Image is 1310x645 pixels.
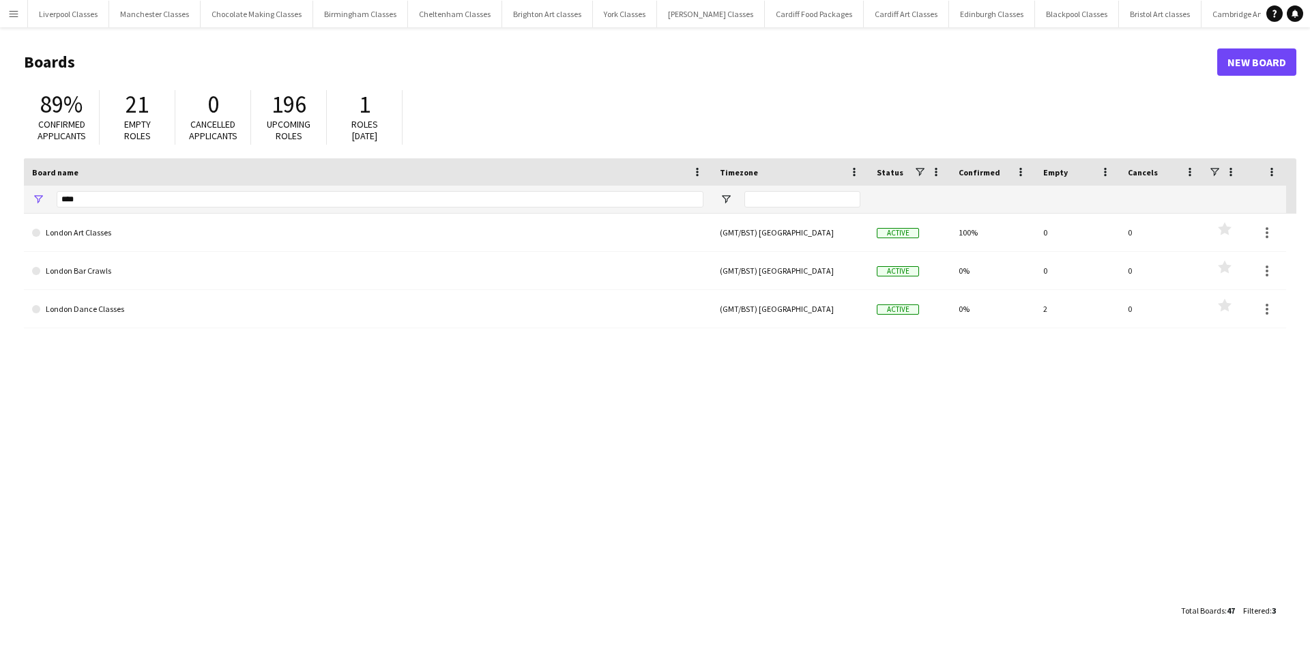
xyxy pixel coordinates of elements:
[201,1,313,27] button: Chocolate Making Classes
[1227,605,1235,616] span: 47
[32,252,703,290] a: London Bar Crawls
[712,252,869,289] div: (GMT/BST) [GEOGRAPHIC_DATA]
[126,89,149,119] span: 21
[1120,214,1204,251] div: 0
[877,167,903,177] span: Status
[950,290,1035,328] div: 0%
[32,167,78,177] span: Board name
[502,1,593,27] button: Brighton Art classes
[24,52,1217,72] h1: Boards
[38,118,86,142] span: Confirmed applicants
[765,1,864,27] button: Cardiff Food Packages
[32,193,44,205] button: Open Filter Menu
[712,214,869,251] div: (GMT/BST) [GEOGRAPHIC_DATA]
[359,89,370,119] span: 1
[1128,167,1158,177] span: Cancels
[1181,605,1225,616] span: Total Boards
[408,1,502,27] button: Cheltenham Classes
[267,118,310,142] span: Upcoming roles
[950,214,1035,251] div: 100%
[1217,48,1296,76] a: New Board
[1181,597,1235,624] div: :
[1120,290,1204,328] div: 0
[313,1,408,27] button: Birmingham Classes
[272,89,306,119] span: 196
[1043,167,1068,177] span: Empty
[1035,1,1119,27] button: Blackpool Classes
[744,191,860,207] input: Timezone Filter Input
[1035,214,1120,251] div: 0
[950,252,1035,289] div: 0%
[877,228,919,238] span: Active
[207,89,219,119] span: 0
[949,1,1035,27] button: Edinburgh Classes
[1120,252,1204,289] div: 0
[28,1,109,27] button: Liverpool Classes
[877,304,919,315] span: Active
[657,1,765,27] button: [PERSON_NAME] Classes
[1243,605,1270,616] span: Filtered
[1202,1,1302,27] button: Cambridge Art Classes
[124,118,151,142] span: Empty roles
[712,290,869,328] div: (GMT/BST) [GEOGRAPHIC_DATA]
[864,1,949,27] button: Cardiff Art Classes
[1243,597,1276,624] div: :
[877,266,919,276] span: Active
[1035,252,1120,289] div: 0
[32,214,703,252] a: London Art Classes
[109,1,201,27] button: Manchester Classes
[189,118,237,142] span: Cancelled applicants
[720,167,758,177] span: Timezone
[1035,290,1120,328] div: 2
[959,167,1000,177] span: Confirmed
[1272,605,1276,616] span: 3
[720,193,732,205] button: Open Filter Menu
[40,89,83,119] span: 89%
[1119,1,1202,27] button: Bristol Art classes
[57,191,703,207] input: Board name Filter Input
[351,118,378,142] span: Roles [DATE]
[593,1,657,27] button: York Classes
[32,290,703,328] a: London Dance Classes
